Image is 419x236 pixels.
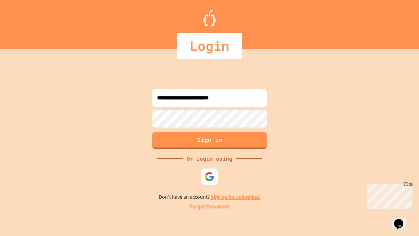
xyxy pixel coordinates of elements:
button: Sign in [152,132,267,149]
img: google-icon.svg [205,172,214,182]
img: Logo.svg [203,10,216,26]
a: Forgot Password [190,203,229,211]
div: Chat with us now!Close [3,3,45,42]
div: Or login using [183,155,236,163]
iframe: chat widget [365,181,412,209]
div: Login [177,33,242,59]
a: Sign up for JuiceMind. [211,194,261,201]
iframe: chat widget [392,210,412,229]
p: Don't have an account? [159,193,261,201]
